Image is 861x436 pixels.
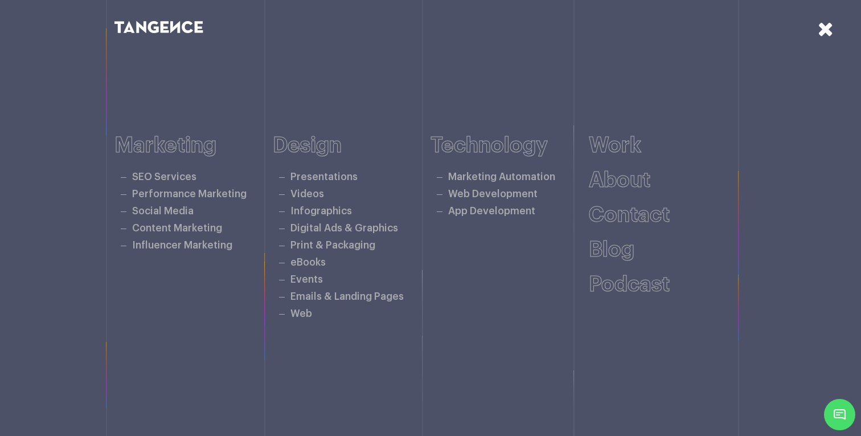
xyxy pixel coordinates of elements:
[290,275,323,284] a: Events
[290,258,326,267] a: eBooks
[132,189,247,199] a: Performance Marketing
[589,135,641,156] a: Work
[290,241,375,250] a: Print & Packaging
[290,309,312,319] a: Web
[290,223,398,233] a: Digital Ads & Graphics
[290,189,324,199] a: Videos
[132,223,222,233] a: Content Marketing
[132,206,194,216] a: Social Media
[448,172,555,182] a: Marketing Automation
[132,241,232,250] a: Influencer Marketing
[132,172,196,182] a: SEO Services
[589,239,634,260] a: Blog
[589,170,650,191] a: About
[290,292,404,301] a: Emails & Landing Pages
[430,134,589,157] h6: Technology
[589,205,670,226] a: Contact
[448,189,538,199] a: Web Development
[273,134,431,157] h6: Design
[290,206,352,216] a: Infographics
[448,206,535,216] a: App Development
[824,399,855,430] span: Chat Widget
[114,134,273,157] h6: Marketing
[589,274,670,295] a: Podcast
[290,172,358,182] a: Presentations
